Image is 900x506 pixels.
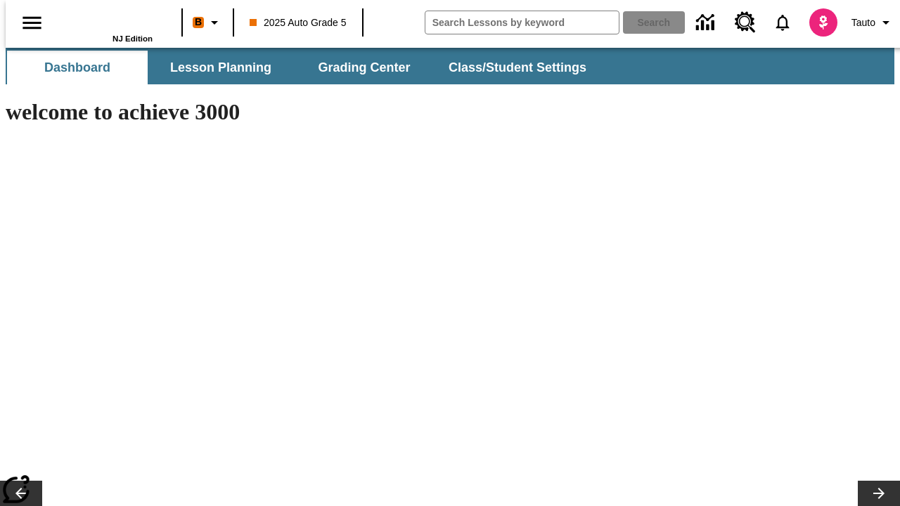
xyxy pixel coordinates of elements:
[726,4,764,41] a: Resource Center, Will open in new tab
[437,51,598,84] button: Class/Student Settings
[11,2,53,44] button: Open side menu
[195,13,202,31] span: B
[112,34,153,43] span: NJ Edition
[851,15,875,30] span: Tauto
[187,10,229,35] button: Boost Class color is orange. Change class color
[7,51,148,84] button: Dashboard
[801,4,846,41] button: Select a new avatar
[846,10,900,35] button: Profile/Settings
[6,51,599,84] div: SubNavbar
[6,99,613,125] h1: welcome to achieve 3000
[764,4,801,41] a: Notifications
[294,51,435,84] button: Grading Center
[809,8,837,37] img: avatar image
[250,15,347,30] span: 2025 Auto Grade 5
[858,481,900,506] button: Lesson carousel, Next
[425,11,619,34] input: search field
[61,5,153,43] div: Home
[61,6,153,34] a: Home
[150,51,291,84] button: Lesson Planning
[6,48,894,84] div: SubNavbar
[688,4,726,42] a: Data Center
